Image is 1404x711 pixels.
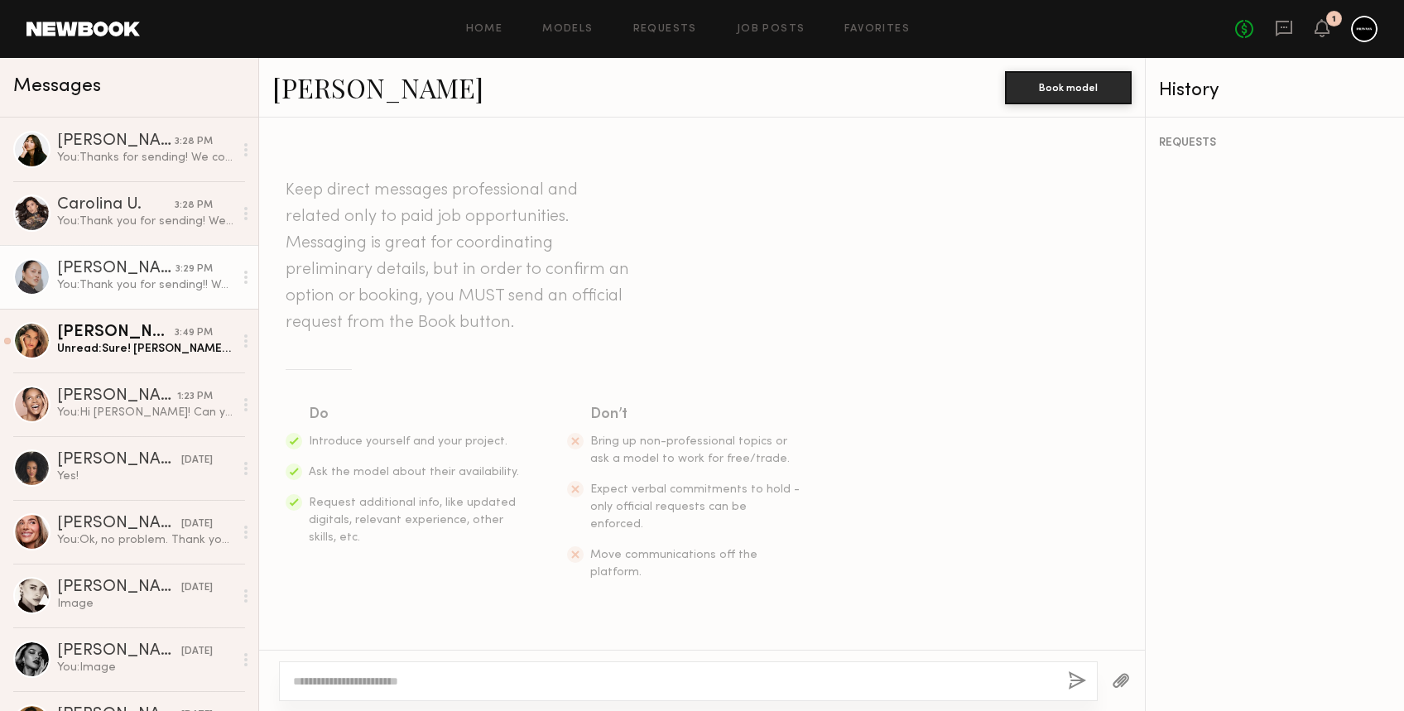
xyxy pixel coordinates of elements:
div: [DATE] [181,453,213,468]
div: 1:23 PM [177,389,213,405]
div: [PERSON_NAME] [57,643,181,660]
a: Requests [633,24,697,35]
div: You: Hi [PERSON_NAME]! Can you please send me your full name and email for your talent waiver and... [57,405,233,420]
div: Carolina U. [57,197,175,214]
span: Expect verbal commitments to hold - only official requests can be enforced. [590,484,800,530]
div: Don’t [590,403,802,426]
span: Introduce yourself and your project. [309,436,507,447]
div: History [1159,81,1391,100]
header: Keep direct messages professional and related only to paid job opportunities. Messaging is great ... [286,177,633,336]
a: Book model [1005,79,1132,94]
div: [PERSON_NAME] [57,516,181,532]
button: Book model [1005,71,1132,104]
div: You: Thank you for sending!! We completed casting for this shoot, but we will have more castings ... [57,277,233,293]
div: 1 [1332,15,1336,24]
a: [PERSON_NAME] [272,70,483,105]
div: Unread: Sure! [PERSON_NAME] [PERSON_NAME][EMAIL_ADDRESS][DOMAIN_NAME] [57,341,233,357]
div: 3:29 PM [175,262,213,277]
a: Models [542,24,593,35]
div: 3:49 PM [175,325,213,341]
a: Favorites [844,24,910,35]
div: Image [57,596,233,612]
div: [PERSON_NAME] [57,579,181,596]
div: 3:28 PM [175,134,213,150]
div: [PERSON_NAME] [57,388,177,405]
a: Job Posts [737,24,805,35]
span: Ask the model about their availability. [309,467,519,478]
div: REQUESTS [1159,137,1391,149]
div: Do [309,403,521,426]
div: [PERSON_NAME] [57,133,175,150]
div: [DATE] [181,580,213,596]
div: You: Thanks for sending! We completed casting for this shoot, but will have more campaigns coming... [57,150,233,166]
div: [PERSON_NAME] [57,324,175,341]
div: 3:28 PM [175,198,213,214]
div: Yes! [57,468,233,484]
span: Request additional info, like updated digitals, relevant experience, other skills, etc. [309,497,516,543]
div: [PERSON_NAME] [57,261,175,277]
div: You: Ok, no problem. Thank you for getting back to us. [57,532,233,548]
a: Home [466,24,503,35]
div: [DATE] [181,644,213,660]
span: Messages [13,77,101,96]
div: [PERSON_NAME] [57,452,181,468]
span: Move communications off the platform. [590,550,757,578]
span: Bring up non-professional topics or ask a model to work for free/trade. [590,436,790,464]
div: You: Image [57,660,233,675]
div: You: Thank you for sending! We already casted for this project, but we will have more campaigns c... [57,214,233,229]
div: [DATE] [181,516,213,532]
